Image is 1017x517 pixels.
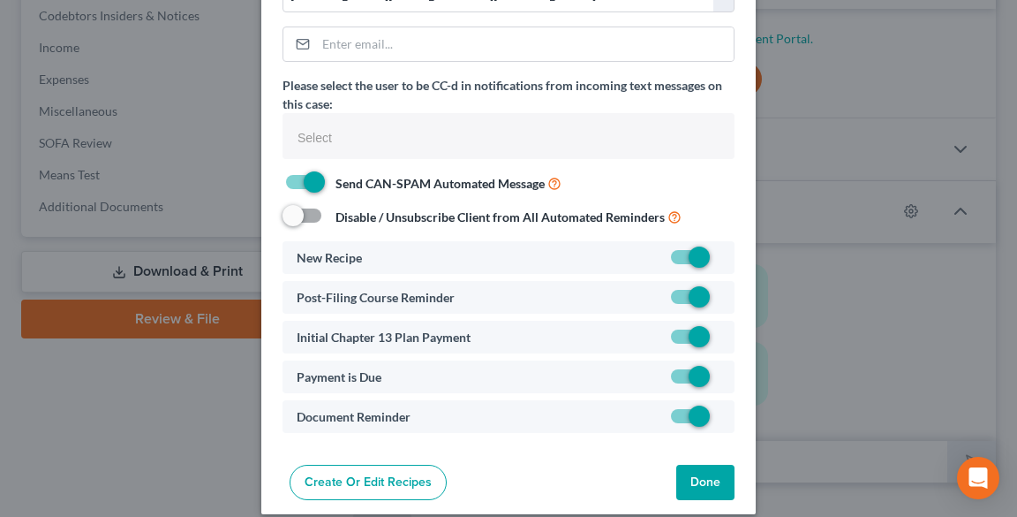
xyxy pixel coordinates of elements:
label: New Recipe [297,248,362,267]
label: Initial Chapter 13 Plan Payment [297,328,471,346]
div: Open Intercom Messenger [957,457,999,499]
label: Document Reminder [297,407,411,426]
button: Done [676,465,734,500]
label: Please select the user to be CC-d in notifications from incoming text messages on this case: [282,76,734,113]
strong: Send CAN-SPAM Automated Message [335,176,545,191]
input: Enter email... [316,27,734,61]
label: Post-Filing Course Reminder [297,288,455,307]
a: Create or Edit Recipes [290,465,447,500]
strong: Disable / Unsubscribe Client from All Automated Reminders [335,209,665,224]
label: Payment is Due [297,368,381,386]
